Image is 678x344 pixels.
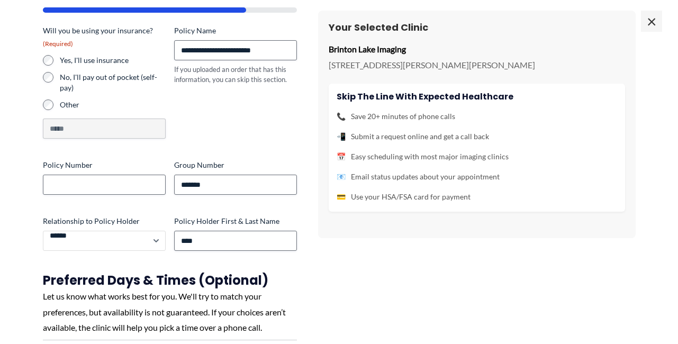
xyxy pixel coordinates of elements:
label: Policy Holder First & Last Name [174,216,297,227]
h3: Your Selected Clinic [329,21,625,33]
li: Easy scheduling with most major imaging clinics [337,150,617,164]
li: Use your HSA/FSA card for payment [337,190,617,204]
h3: Preferred Days & Times (Optional) [43,272,297,288]
h4: Skip the line with Expected Healthcare [337,92,617,102]
label: Other [60,99,166,110]
li: Submit a request online and get a call back [337,130,617,143]
p: [STREET_ADDRESS][PERSON_NAME][PERSON_NAME] [329,57,625,73]
li: Save 20+ minutes of phone calls [337,110,617,123]
span: 📧 [337,170,346,184]
div: If you uploaded an order that has this information, you can skip this section. [174,65,297,84]
input: Other Choice, please specify [43,119,166,139]
label: Policy Number [43,160,166,170]
span: 📞 [337,110,346,123]
label: Yes, I'll use insurance [60,55,166,66]
label: No, I'll pay out of pocket (self-pay) [60,72,166,93]
div: Let us know what works best for you. We'll try to match your preferences, but availability is not... [43,288,297,336]
span: 📲 [337,130,346,143]
li: Email status updates about your appointment [337,170,617,184]
label: Policy Name [174,25,297,36]
legend: Will you be using your insurance? [43,25,166,48]
label: Relationship to Policy Holder [43,216,166,227]
p: Brinton Lake Imaging [329,41,625,57]
span: 💳 [337,190,346,204]
span: (Required) [43,40,73,48]
span: 📅 [337,150,346,164]
span: × [641,11,662,32]
label: Group Number [174,160,297,170]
